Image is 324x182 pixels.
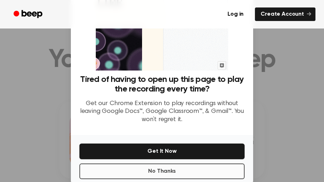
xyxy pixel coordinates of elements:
button: Get It Now [79,144,245,159]
p: Get our Chrome Extension to play recordings without leaving Google Docs™, Google Classroom™, & Gm... [79,100,245,124]
h3: Tired of having to open up this page to play the recording every time? [79,75,245,94]
a: Log in [220,6,251,22]
a: Beep [9,7,49,21]
a: Create Account [255,7,315,21]
button: No Thanks [79,163,245,179]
